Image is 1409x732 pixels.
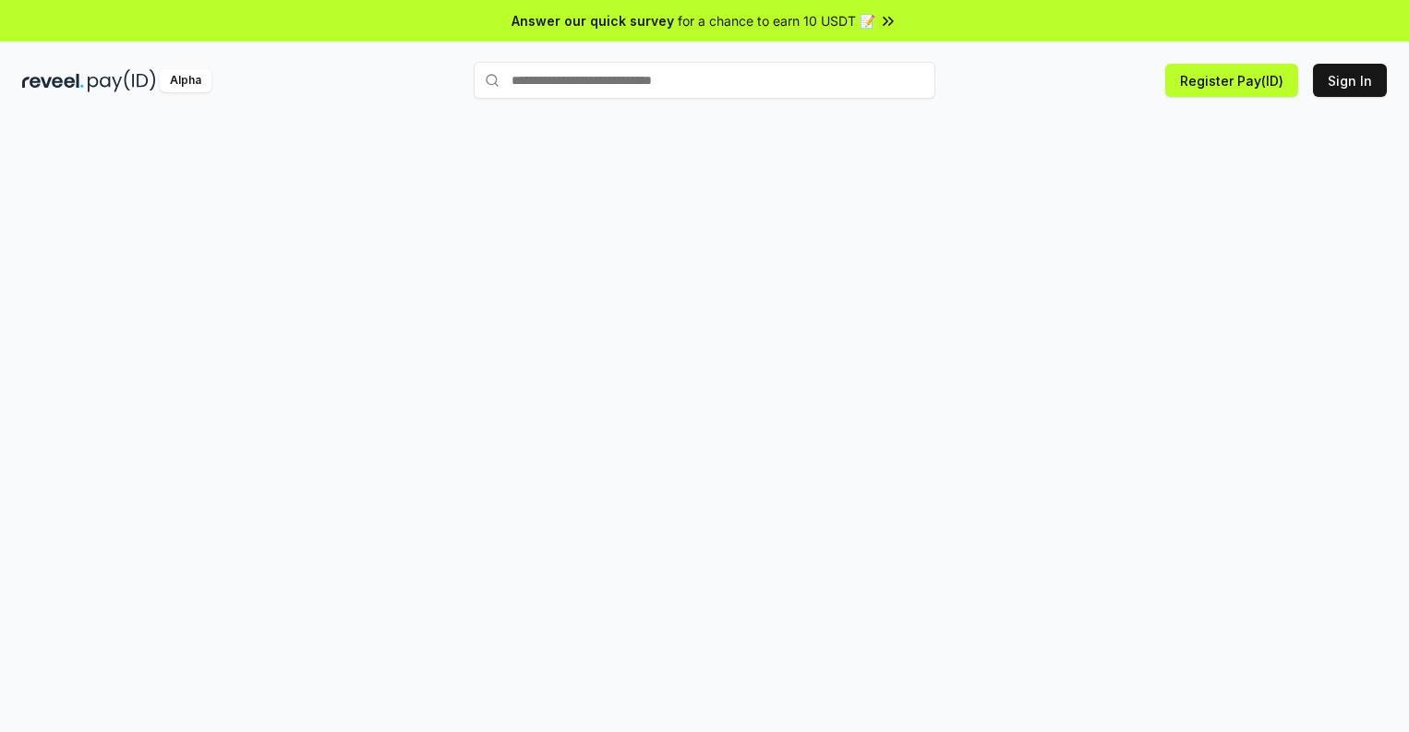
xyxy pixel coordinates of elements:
[88,69,156,92] img: pay_id
[160,69,211,92] div: Alpha
[1313,64,1387,97] button: Sign In
[512,11,674,30] span: Answer our quick survey
[678,11,875,30] span: for a chance to earn 10 USDT 📝
[1165,64,1298,97] button: Register Pay(ID)
[22,69,84,92] img: reveel_dark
